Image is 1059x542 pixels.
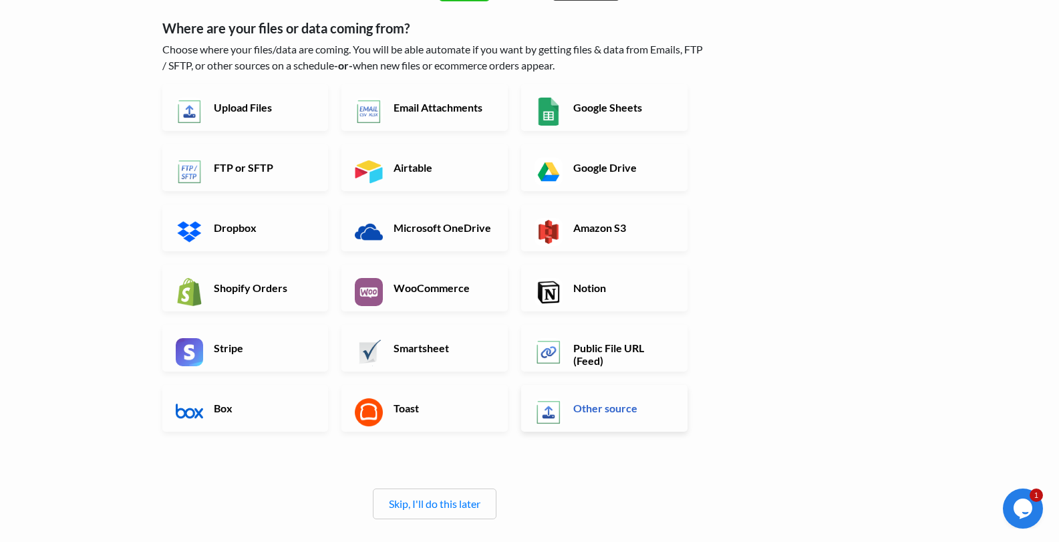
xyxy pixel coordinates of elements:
a: Stripe [162,325,329,372]
img: Shopify App & API [176,278,204,306]
img: WooCommerce App & API [355,278,383,306]
a: Dropbox [162,205,329,251]
h6: Stripe [210,342,315,354]
a: Smartsheet [341,325,508,372]
a: Microsoft OneDrive [341,205,508,251]
h6: Shopify Orders [210,281,315,294]
img: Smartsheet App & API [355,338,383,366]
h6: Public File URL (Feed) [570,342,675,367]
iframe: chat widget [1003,489,1046,529]
a: Box [162,385,329,432]
h6: Box [210,402,315,414]
a: Google Sheets [521,84,688,131]
a: WooCommerce [341,265,508,311]
a: Airtable [341,144,508,191]
img: Google Sheets App & API [535,98,563,126]
h6: Dropbox [210,221,315,234]
h6: FTP or SFTP [210,161,315,174]
img: FTP or SFTP App & API [176,158,204,186]
h6: Notion [570,281,675,294]
h6: Amazon S3 [570,221,675,234]
h6: WooCommerce [390,281,495,294]
p: Choose where your files/data are coming. You will be able automate if you want by getting files &... [162,41,707,74]
a: Google Drive [521,144,688,191]
h6: Other source [570,402,675,414]
h6: Microsoft OneDrive [390,221,495,234]
img: Airtable App & API [355,158,383,186]
a: Skip, I'll do this later [389,497,480,510]
a: Amazon S3 [521,205,688,251]
h5: Where are your files or data coming from? [162,20,707,36]
img: Email New CSV or XLSX File App & API [355,98,383,126]
h6: Smartsheet [390,342,495,354]
h6: Toast [390,402,495,414]
img: Upload Files App & API [176,98,204,126]
h6: Airtable [390,161,495,174]
a: Public File URL (Feed) [521,325,688,372]
img: Notion App & API [535,278,563,306]
a: Toast [341,385,508,432]
a: Shopify Orders [162,265,329,311]
img: Dropbox App & API [176,218,204,246]
h6: Upload Files [210,101,315,114]
a: Upload Files [162,84,329,131]
a: Notion [521,265,688,311]
a: FTP or SFTP [162,144,329,191]
img: Microsoft OneDrive App & API [355,218,383,246]
h6: Email Attachments [390,101,495,114]
img: Stripe App & API [176,338,204,366]
img: Other Source App & API [535,398,563,426]
h6: Google Sheets [570,101,675,114]
b: -or- [334,59,353,72]
img: Toast App & API [355,398,383,426]
a: Other source [521,385,688,432]
img: Amazon S3 App & API [535,218,563,246]
img: Public File URL App & API [535,338,563,366]
h6: Google Drive [570,161,675,174]
img: Box App & API [176,398,204,426]
a: Email Attachments [341,84,508,131]
img: Google Drive App & API [535,158,563,186]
